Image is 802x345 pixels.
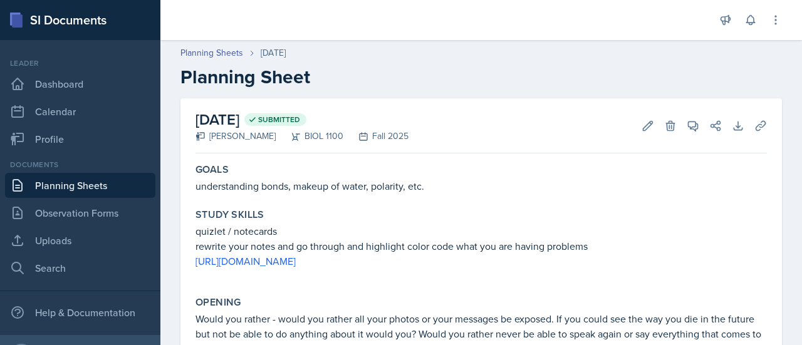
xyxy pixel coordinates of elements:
div: Fall 2025 [343,130,409,143]
p: quizlet / notecards [195,224,767,239]
a: Uploads [5,228,155,253]
span: Submitted [258,115,300,125]
div: [DATE] [261,46,286,59]
div: Help & Documentation [5,300,155,325]
a: Planning Sheets [180,46,243,59]
h2: Planning Sheet [180,66,782,88]
p: rewrite your notes and go through and highlight color code what you are having problems [195,239,767,254]
a: Observation Forms [5,200,155,225]
div: BIOL 1100 [276,130,343,143]
a: Search [5,255,155,281]
div: [PERSON_NAME] [195,130,276,143]
label: Opening [195,296,241,309]
p: understanding bonds, makeup of water, polarity, etc. [195,178,767,193]
a: [URL][DOMAIN_NAME] [195,254,296,268]
div: Leader [5,58,155,69]
label: Study Skills [195,209,264,221]
div: Documents [5,159,155,170]
a: Dashboard [5,71,155,96]
h2: [DATE] [195,108,409,131]
a: Calendar [5,99,155,124]
a: Profile [5,126,155,152]
label: Goals [195,163,229,176]
a: Planning Sheets [5,173,155,198]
